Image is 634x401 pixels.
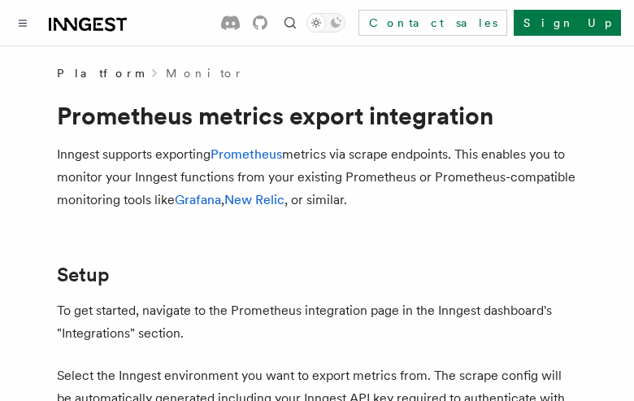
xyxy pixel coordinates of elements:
[57,299,577,345] p: To get started, navigate to the Prometheus integration page in the Inngest dashboard's "Integrati...
[306,13,345,33] button: Toggle dark mode
[224,192,284,207] a: New Relic
[280,13,300,33] button: Find something...
[57,101,577,130] h1: Prometheus metrics export integration
[175,192,221,207] a: Grafana
[57,65,143,81] span: Platform
[13,13,33,33] button: Toggle navigation
[166,65,243,81] a: Monitor
[57,264,110,286] a: Setup
[57,143,577,211] p: Inngest supports exporting metrics via scrape endpoints. This enables you to monitor your Inngest...
[358,10,507,36] a: Contact sales
[211,146,282,162] a: Prometheus
[514,10,621,36] a: Sign Up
